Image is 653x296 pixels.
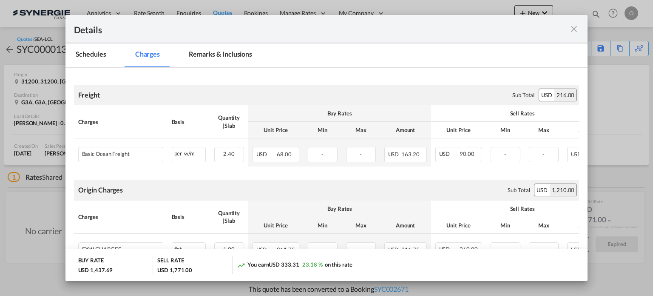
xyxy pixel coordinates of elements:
th: Min [304,122,342,138]
p: Pick-up location : [STREET_ADDRESS][PERSON_NAME] [9,23,496,32]
span: 211.75 [277,246,295,253]
th: Amount [380,122,431,138]
md-tab-item: Remarks & Inclusions [179,44,262,67]
div: USD [539,89,554,101]
th: Amount [563,122,614,138]
th: Min [486,217,525,234]
th: Unit Price [431,122,486,138]
div: Origin Charges [78,185,123,195]
div: Buy Rates [253,205,427,213]
th: Min [486,122,525,138]
span: USD [388,151,400,158]
th: Unit Price [248,122,304,138]
span: - [504,150,506,157]
div: Basis [172,118,206,126]
div: 216.00 [554,89,576,101]
span: USD [439,150,459,157]
th: Max [525,217,563,234]
strong: E Manifest (ACI): [9,85,53,91]
span: - [321,246,324,253]
body: Editor, editor12 [9,9,496,35]
md-tab-item: Charges [125,44,170,67]
span: USD [256,151,276,158]
span: 23.18 % [302,261,322,268]
span: USD [256,246,276,253]
span: 211.75 [401,246,419,253]
span: 260.00 [460,246,477,253]
md-icon: icon-trending-up [237,261,245,270]
md-tab-item: Schedules [65,44,116,67]
div: Charges [78,118,163,126]
div: BUY RATE [78,256,104,266]
div: Basic Ocean Freight [82,151,130,157]
div: Sell Rates [435,205,610,213]
span: USD [571,246,582,253]
div: SELL RATE [157,256,184,266]
th: Max [342,217,380,234]
div: Sell Rates [435,109,610,117]
div: USD 1,437.69 [78,266,113,274]
th: Max [342,122,380,138]
div: Quantity | Slab [214,114,244,129]
div: flat [172,243,205,253]
body: Editor, editor11 [9,9,496,17]
div: Basis [172,213,206,221]
span: 2.40 [223,150,235,157]
md-icon: icon-close fg-AAA8AD m-0 cursor [569,24,579,34]
div: Sub Total [508,186,530,194]
div: Freight [78,90,100,100]
div: Sub Total [512,91,534,99]
span: 163.20 [401,151,419,158]
th: Max [525,122,563,138]
md-dialog: Pickup Door ... [65,15,588,282]
span: USD 333.31 [269,261,299,268]
th: Amount [563,217,614,234]
div: Details [74,23,529,34]
span: - [542,246,545,253]
span: 68.00 [277,151,292,158]
div: per_w/m [172,147,205,158]
span: USD [571,151,582,158]
p: 1 hour free for loading (unloading), 125.00$ / per extra hour Subject to VGM weighing and transmi... [9,37,496,64]
span: USD [439,246,459,253]
div: Quantity | Slab [214,209,244,224]
div: Charges [78,213,163,221]
span: USD [388,246,400,253]
th: Min [304,217,342,234]
div: USD [534,184,550,196]
span: 90.00 [460,150,474,157]
p: ATLAS MEDIC : [URL][DOMAIN_NAME] TRAMAR ATI REQUEST : [URL][DOMAIN_NAME] BOURRET Soumission rapid... [9,9,496,35]
span: - [504,246,506,253]
th: Unit Price [248,217,304,234]
strong: Origin Charges: [9,9,50,16]
div: Buy Rates [253,109,427,117]
div: You earn on this rate [237,261,352,270]
strong: —--------------------------------------------------------------- [9,70,130,77]
th: Amount [380,217,431,234]
span: 1.00 [223,246,235,253]
md-pagination-wrapper: Use the left and right arrow keys to navigate between tabs [65,44,271,67]
span: - [360,246,362,253]
span: - [321,151,324,158]
span: - [542,150,545,157]
th: Unit Price [431,217,486,234]
div: EXW CHARGES [82,246,121,253]
span: - [360,151,362,158]
div: 1,210.00 [550,184,576,196]
div: USD 1,771.00 [157,266,192,274]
